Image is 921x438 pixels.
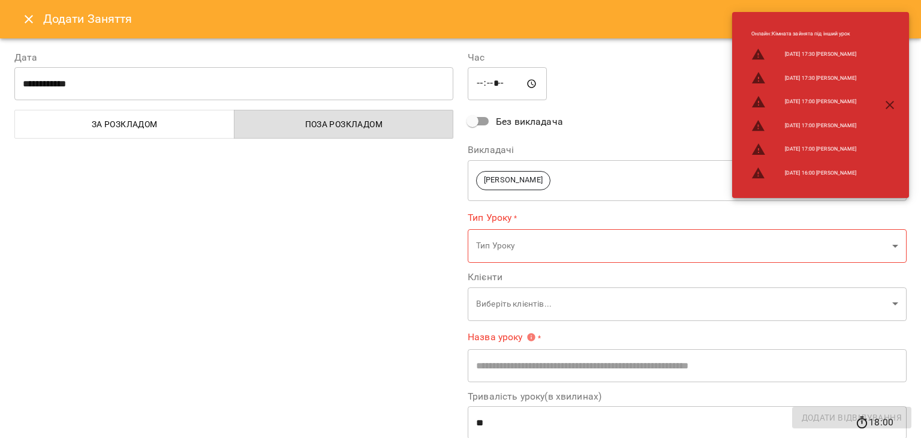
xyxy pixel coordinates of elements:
li: [DATE] 17:00 [PERSON_NAME] [742,90,866,114]
label: Викладачі [468,145,907,155]
li: [DATE] 17:30 [PERSON_NAME] [742,66,866,90]
span: Поза розкладом [242,117,447,131]
span: [PERSON_NAME] [477,175,550,186]
button: Close [14,5,43,34]
button: За розкладом [14,110,234,139]
label: Тип Уроку [468,211,907,224]
p: Тип Уроку [476,240,887,252]
svg: Вкажіть назву уроку або виберіть клієнтів [526,332,536,342]
li: [DATE] 17:00 [PERSON_NAME] [742,114,866,138]
label: Тривалість уроку(в хвилинах) [468,392,907,401]
div: Виберіть клієнтів... [468,287,907,321]
span: За розкладом [22,117,227,131]
span: Без викладача [496,115,563,129]
label: Клієнти [468,272,907,282]
span: Назва уроку [468,332,536,342]
div: [PERSON_NAME] [468,160,907,201]
button: Поза розкладом [234,110,454,139]
li: [DATE] 16:00 [PERSON_NAME] [742,161,866,185]
div: Тип Уроку [468,229,907,263]
label: Дата [14,53,453,62]
label: Час [468,53,907,62]
li: Онлайн : Кімната зайнята під інший урок [742,25,866,43]
li: [DATE] 17:30 [PERSON_NAME] [742,43,866,67]
p: Виберіть клієнтів... [476,298,887,310]
h6: Додати Заняття [43,10,907,28]
li: [DATE] 17:00 [PERSON_NAME] [742,137,866,161]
